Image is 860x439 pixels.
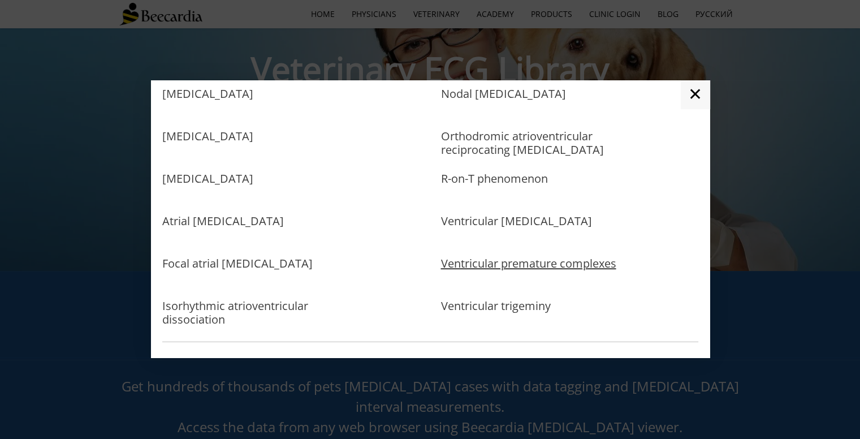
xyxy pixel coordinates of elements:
a: Atrial [MEDICAL_DATA] [162,214,284,251]
a: R-on-T phenomenon [440,172,547,209]
a: Nodal [MEDICAL_DATA] [440,87,565,124]
a: ✕ [681,80,710,109]
a: Orthodromic atrioventricular reciprocating [MEDICAL_DATA] [440,130,625,166]
a: Ventricular trigeminy [440,299,550,313]
a: [MEDICAL_DATA] [162,87,253,124]
a: Focal atrial [MEDICAL_DATA] [162,257,313,294]
a: Ventricular [MEDICAL_DATA] [440,214,591,251]
a: [MEDICAL_DATA] [162,172,253,209]
a: [MEDICAL_DATA] [162,130,253,166]
a: Ventricular premature complexes [440,257,616,294]
a: Isorhythmic atrioventricular dissociation [162,299,364,326]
